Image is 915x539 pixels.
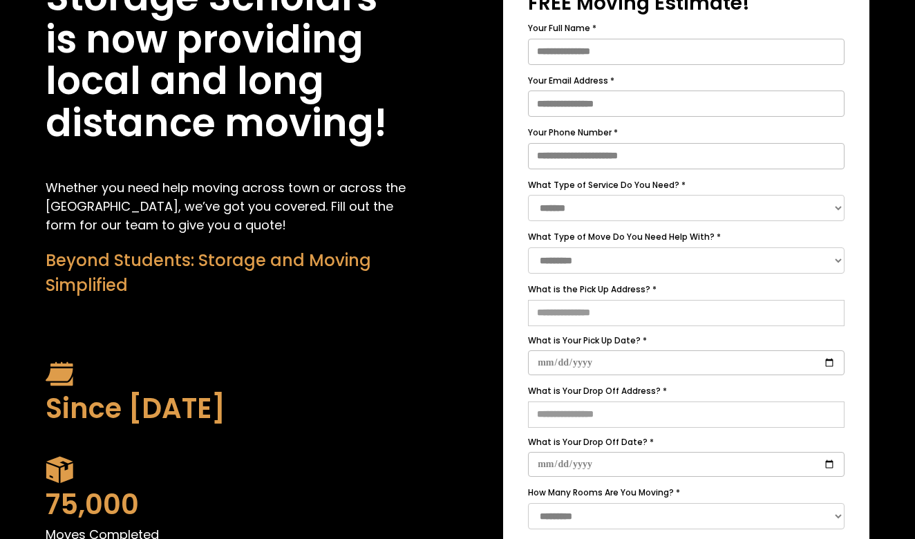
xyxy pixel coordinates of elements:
[46,248,412,298] div: Beyond Students: Storage and Moving Simplified
[46,484,412,525] div: 75,000
[528,125,845,140] label: Your Phone Number *
[46,388,412,429] div: Since [DATE]
[528,384,845,399] label: What is Your Drop Off Address? *
[528,73,845,88] label: Your Email Address *
[528,333,845,348] label: What is Your Pick Up Date? *
[528,435,845,450] label: What is Your Drop Off Date? *
[528,178,845,193] label: What Type of Service Do You Need? *
[528,21,845,36] label: Your Full Name *
[528,282,845,297] label: What is the Pick Up Address? *
[46,178,412,234] p: Whether you need help moving across town or across the [GEOGRAPHIC_DATA], we’ve got you covered. ...
[528,229,845,245] label: What Type of Move Do You Need Help With? *
[528,485,845,500] label: How Many Rooms Are You Moving? *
